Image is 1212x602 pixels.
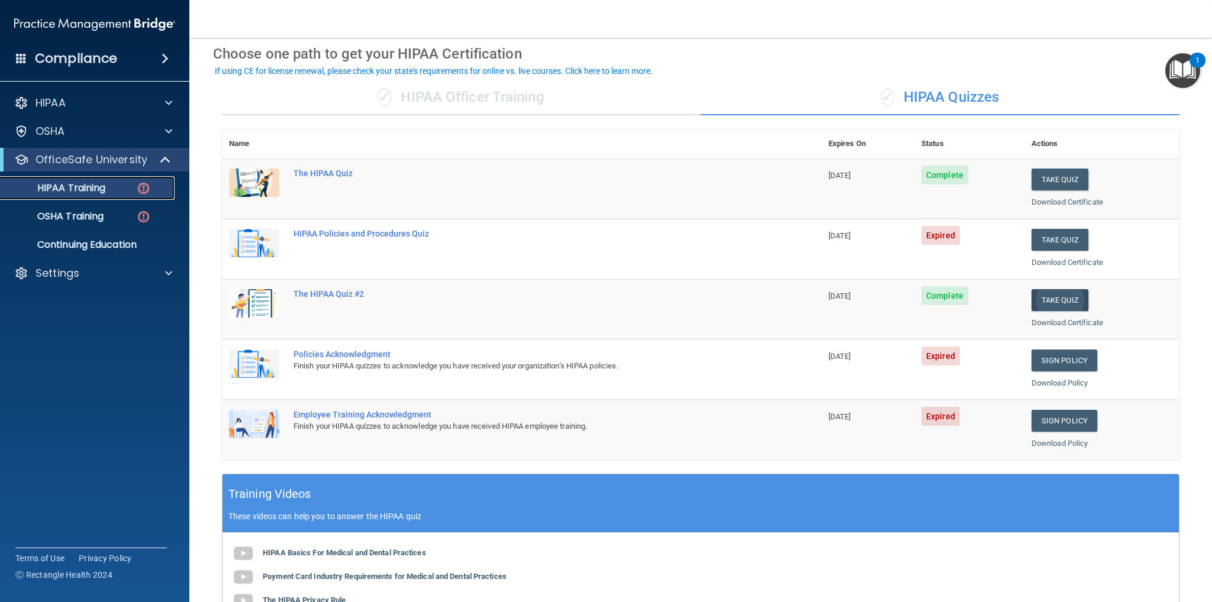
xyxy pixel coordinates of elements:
a: Download Certificate [1032,198,1103,206]
th: Status [914,130,1024,158]
span: [DATE] [829,412,851,421]
button: Open Resource Center, 1 new notification [1165,53,1200,88]
img: gray_youtube_icon.38fcd6cc.png [231,542,255,565]
a: Settings [14,266,172,280]
a: Privacy Policy [79,552,132,564]
p: Settings [36,266,79,280]
button: Take Quiz [1032,229,1088,251]
div: Policies Acknowledgment [294,349,762,359]
p: OfficeSafe University [36,153,147,167]
span: [DATE] [829,292,851,300]
a: OfficeSafe University [14,153,172,167]
span: Expired [921,347,960,365]
a: OSHA [14,124,172,138]
div: HIPAA Officer Training [222,80,701,115]
div: Finish your HIPAA quizzes to acknowledge you have received HIPAA employee training. [294,419,762,433]
span: ✓ [881,88,894,106]
a: Download Policy [1032,378,1088,387]
button: Take Quiz [1032,289,1088,311]
a: Sign Policy [1032,349,1097,371]
p: OSHA Training [8,211,104,222]
span: ✓ [378,88,391,106]
div: Finish your HIPAA quizzes to acknowledge you have received your organization’s HIPAA policies. [294,359,762,373]
div: Choose one path to get your HIPAA Certification [213,37,1188,71]
span: Ⓒ Rectangle Health 2024 [15,569,112,581]
button: If using CE for license renewal, please check your state's requirements for online vs. live cours... [213,65,655,77]
th: Name [222,130,286,158]
th: Expires On [821,130,914,158]
span: Expired [921,226,960,245]
h4: Compliance [35,50,117,67]
span: Complete [921,286,968,305]
button: Take Quiz [1032,169,1088,190]
div: The HIPAA Quiz #2 [294,289,762,299]
p: HIPAA Training [8,182,105,194]
span: [DATE] [829,171,851,180]
a: Sign Policy [1032,410,1097,432]
span: Expired [921,407,960,426]
span: [DATE] [829,352,851,361]
div: 1 [1195,60,1200,76]
h5: Training Videos [228,484,311,504]
th: Actions [1024,130,1179,158]
img: PMB logo [14,12,175,36]
p: HIPAA [36,96,66,110]
a: Download Certificate [1032,258,1103,267]
div: HIPAA Policies and Procedures Quiz [294,229,762,238]
span: [DATE] [829,231,851,240]
p: Continuing Education [8,239,169,251]
img: danger-circle.6113f641.png [136,209,151,224]
b: HIPAA Basics For Medical and Dental Practices [263,548,426,557]
a: Terms of Use [15,552,65,564]
p: These videos can help you to answer the HIPAA quiz [228,512,1173,521]
b: Payment Card Industry Requirements for Medical and Dental Practices [263,572,507,581]
p: OSHA [36,124,65,138]
div: HIPAA Quizzes [701,80,1179,115]
a: Download Policy [1032,439,1088,448]
div: The HIPAA Quiz [294,169,762,178]
span: Complete [921,166,968,185]
img: gray_youtube_icon.38fcd6cc.png [231,565,255,589]
div: Employee Training Acknowledgment [294,410,762,419]
img: danger-circle.6113f641.png [136,181,151,196]
a: Download Certificate [1032,318,1103,327]
a: HIPAA [14,96,172,110]
div: If using CE for license renewal, please check your state's requirements for online vs. live cours... [215,67,653,75]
